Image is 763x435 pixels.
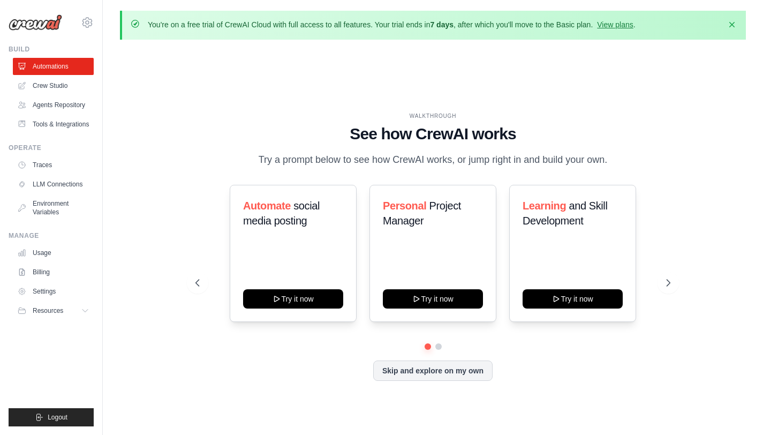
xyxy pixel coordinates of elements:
[383,289,483,309] button: Try it now
[597,20,633,29] a: View plans
[13,156,94,174] a: Traces
[9,14,62,31] img: Logo
[195,112,670,120] div: WALKTHROUGH
[243,200,320,227] span: social media posting
[13,77,94,94] a: Crew Studio
[373,361,493,381] button: Skip and explore on my own
[9,231,94,240] div: Manage
[523,200,566,212] span: Learning
[148,19,636,30] p: You're on a free trial of CrewAI Cloud with full access to all features. Your trial ends in , aft...
[13,96,94,114] a: Agents Repository
[195,124,670,144] h1: See how CrewAI works
[9,45,94,54] div: Build
[13,116,94,133] a: Tools & Integrations
[9,408,94,426] button: Logout
[9,144,94,152] div: Operate
[13,244,94,261] a: Usage
[383,200,426,212] span: Personal
[523,289,623,309] button: Try it now
[13,302,94,319] button: Resources
[243,200,291,212] span: Automate
[383,200,461,227] span: Project Manager
[13,195,94,221] a: Environment Variables
[430,20,454,29] strong: 7 days
[13,264,94,281] a: Billing
[13,58,94,75] a: Automations
[13,176,94,193] a: LLM Connections
[13,283,94,300] a: Settings
[48,413,67,422] span: Logout
[33,306,63,315] span: Resources
[243,289,343,309] button: Try it now
[253,152,613,168] p: Try a prompt below to see how CrewAI works, or jump right in and build your own.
